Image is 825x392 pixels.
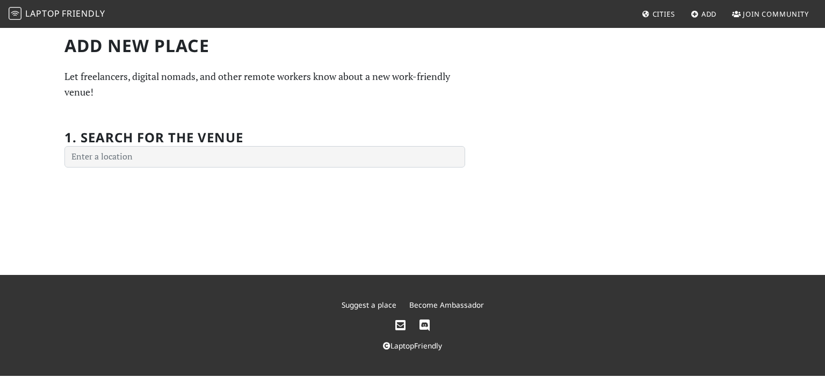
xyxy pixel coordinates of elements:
h2: 1. Search for the venue [64,130,243,146]
span: Join Community [743,9,809,19]
img: LaptopFriendly [9,7,21,20]
span: Cities [653,9,675,19]
a: LaptopFriendly [383,340,442,351]
a: Add [686,4,721,24]
a: Join Community [728,4,813,24]
h1: Add new Place [64,35,465,56]
a: LaptopFriendly LaptopFriendly [9,5,105,24]
a: Become Ambassador [409,300,484,310]
span: Friendly [62,8,105,19]
a: Suggest a place [342,300,396,310]
p: Let freelancers, digital nomads, and other remote workers know about a new work-friendly venue! [64,69,465,100]
span: Laptop [25,8,60,19]
input: Enter a location [64,146,465,168]
span: Add [701,9,717,19]
a: Cities [638,4,679,24]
